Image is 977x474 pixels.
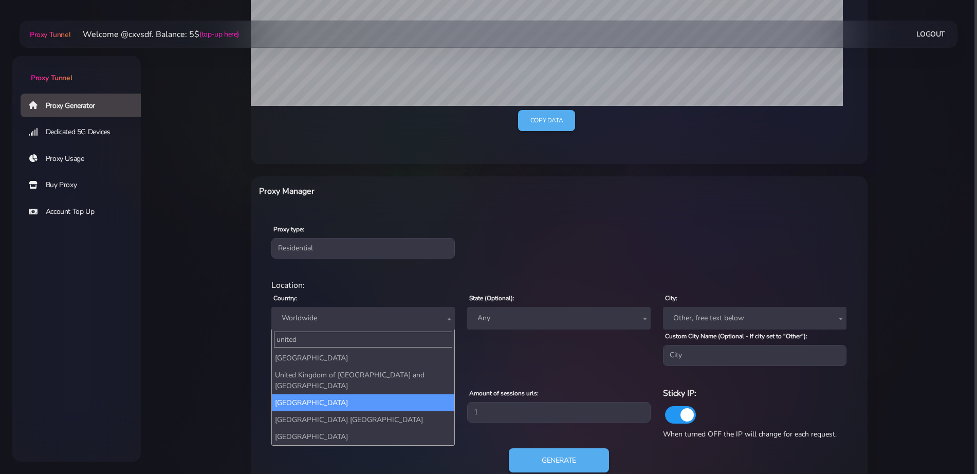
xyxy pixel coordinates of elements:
a: Proxy Usage [21,147,149,171]
li: [GEOGRAPHIC_DATA] [272,428,454,445]
a: Logout [916,25,945,44]
iframe: Webchat Widget [927,424,964,461]
label: State (Optional): [469,294,514,303]
label: Country: [273,294,297,303]
span: When turned OFF the IP will change for each request. [663,429,837,439]
a: Proxy Tunnel [28,26,70,43]
span: Proxy Tunnel [31,73,72,83]
div: Proxy Settings: [265,374,853,387]
label: Proxy type: [273,225,304,234]
label: Custom City Name (Optional - If city set to "Other"): [665,332,807,341]
a: Proxy Tunnel [12,56,141,83]
li: [GEOGRAPHIC_DATA] [272,350,454,367]
li: Welcome @cxvsdf. Balance: 5$ [70,28,239,41]
button: Generate [509,448,609,473]
span: Worldwide [271,307,455,330]
li: United Kingdom of [GEOGRAPHIC_DATA] and [GEOGRAPHIC_DATA] [272,367,454,394]
input: City [663,345,846,366]
span: Other, free text below [663,307,846,330]
a: Account Top Up [21,200,149,224]
label: City: [665,294,677,303]
span: Other, free text below [669,311,840,325]
a: Buy Proxy [21,173,149,197]
li: [GEOGRAPHIC_DATA] [272,394,454,411]
span: Worldwide [278,311,449,325]
a: Proxy Generator [21,94,149,117]
a: Copy data [518,110,575,131]
label: Amount of sessions urls: [469,389,539,398]
h6: Sticky IP: [663,387,846,400]
span: Any [473,311,644,325]
span: Proxy Tunnel [30,30,70,40]
span: Any [467,307,651,330]
a: (top-up here) [199,29,239,40]
h6: Proxy Manager [259,185,604,198]
a: Dedicated 5G Devices [21,120,149,144]
input: Search [274,332,452,348]
li: [GEOGRAPHIC_DATA] [GEOGRAPHIC_DATA] [272,411,454,428]
div: Location: [265,279,853,291]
